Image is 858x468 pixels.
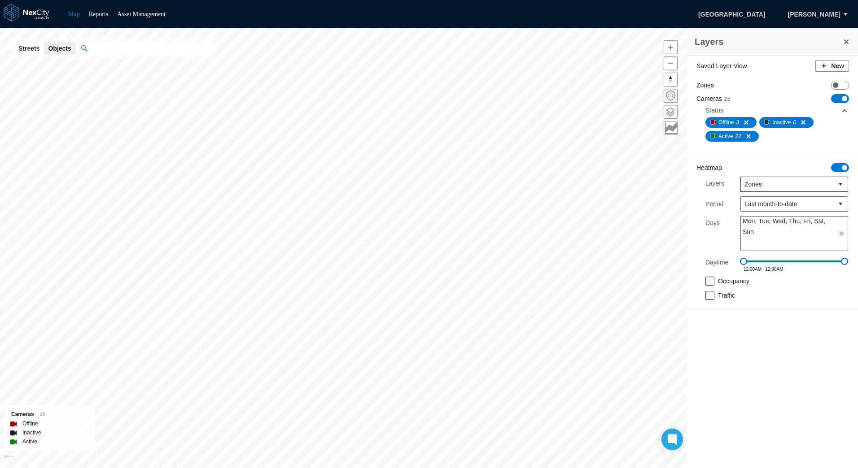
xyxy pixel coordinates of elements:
[705,216,720,251] label: Days
[664,89,678,103] button: Home
[664,56,678,70] button: Zoom out
[117,11,166,17] a: Asset Management
[4,455,14,465] a: Mapbox homepage
[833,197,848,211] button: select
[841,258,848,265] span: Drag
[789,217,801,225] span: Thu,
[664,41,677,54] span: Zoom in
[696,163,722,172] label: Heatmap
[743,227,754,236] span: Sun
[740,258,747,265] span: Drag
[18,44,39,53] span: Streets
[68,11,80,17] a: Map
[718,292,735,299] label: Traffic
[695,35,842,48] h3: Layers
[664,105,678,119] button: Layers management
[736,118,739,127] span: 3
[718,132,733,141] span: Active
[22,428,41,437] label: Inactive
[89,11,109,17] a: Reports
[40,412,45,417] span: 25
[758,217,771,225] span: Tue,
[759,117,814,128] button: Inactive0
[744,180,830,189] span: Zones
[696,61,747,70] label: Saved Layer View
[718,118,734,127] span: Offline
[11,410,88,419] div: Cameras
[705,106,723,115] div: Status
[48,44,71,53] span: Objects
[803,217,812,225] span: Fri,
[44,42,75,55] button: Objects
[664,57,677,70] span: Zoom out
[788,10,840,19] span: [PERSON_NAME]
[664,73,677,86] span: Reset bearing to north
[22,437,37,446] label: Active
[773,217,787,225] span: Wed,
[793,118,797,127] span: 0
[772,118,791,127] span: Inactive
[833,177,848,191] button: select
[696,81,714,90] label: Zones
[22,419,38,428] label: Offline
[664,40,678,54] button: Zoom in
[744,199,830,208] span: Last month-to-date
[705,117,757,128] button: Offline3
[705,256,728,272] label: Daytime
[705,199,723,208] label: Period
[735,132,741,141] span: 22
[814,217,825,225] span: Sat,
[705,104,848,117] div: Status
[779,7,850,22] button: [PERSON_NAME]
[744,260,845,262] div: 0 - 1440
[815,60,849,72] button: New
[765,267,783,272] span: 12:00AM
[705,177,724,192] label: Layers
[724,96,730,102] span: 25
[743,217,757,225] span: Mon,
[705,131,759,142] button: Active22
[831,61,844,70] span: New
[14,42,44,55] button: Streets
[664,73,678,87] button: Reset bearing to north
[696,94,730,104] label: Cameras
[689,7,775,22] span: [GEOGRAPHIC_DATA]
[718,277,749,285] label: Occupancy
[664,121,678,135] button: Key metrics
[835,227,848,240] span: clear
[744,267,762,272] span: 12:00AM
